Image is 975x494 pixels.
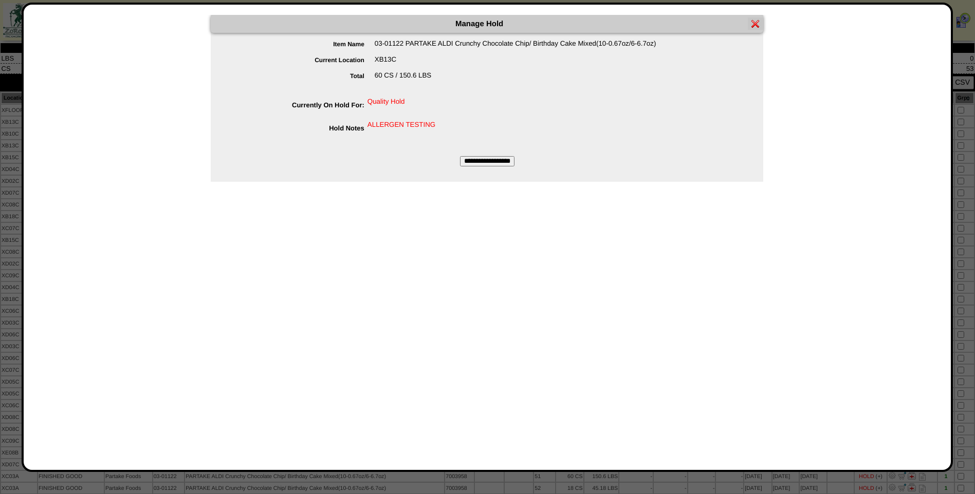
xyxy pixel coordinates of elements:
[231,40,763,55] div: 03-01122 PARTAKE ALDI Crunchy Chocolate Chip/ Birthday Cake Mixed(10-0.67oz/6-6.7oz)
[211,15,763,33] div: Manage Hold
[231,72,375,80] label: Total
[231,121,763,128] div: ALLERGEN TESTING
[231,101,367,109] label: Currently On Hold For:
[231,56,375,64] label: Current Location
[231,71,763,87] div: 60 CS / 150.6 LBS
[231,124,367,132] label: Hold Notes
[231,55,763,71] div: XB13C
[231,41,375,48] label: Item Name
[231,98,763,113] div: Quality Hold
[751,20,760,28] img: error.gif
